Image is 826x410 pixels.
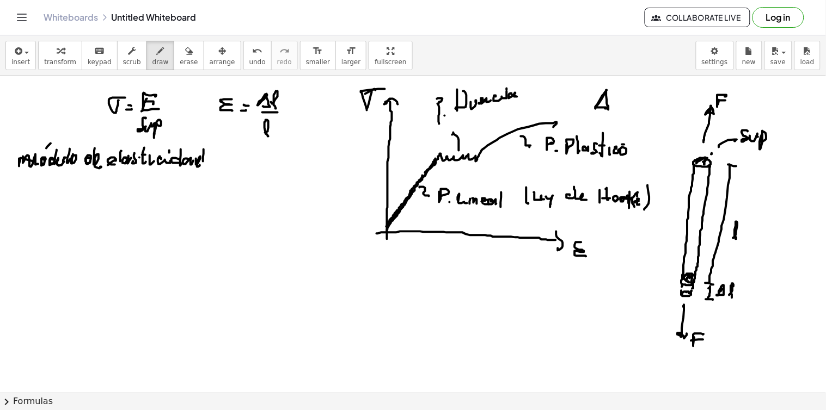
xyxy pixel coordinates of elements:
[252,45,262,58] i: undo
[702,58,728,66] span: settings
[770,58,786,66] span: save
[88,58,112,66] span: keypad
[44,12,98,23] a: Whiteboards
[82,41,118,70] button: keyboardkeypad
[736,41,762,70] button: new
[11,58,30,66] span: insert
[764,41,792,70] button: save
[174,41,204,70] button: erase
[794,41,821,70] button: load
[277,58,292,66] span: redo
[369,41,412,70] button: fullscreen
[44,58,76,66] span: transform
[696,41,734,70] button: settings
[38,41,82,70] button: transform
[117,41,147,70] button: scrub
[346,45,356,58] i: format_size
[654,13,741,22] span: Collaborate Live
[146,41,175,70] button: draw
[742,58,756,66] span: new
[300,41,336,70] button: format_sizesmaller
[249,58,266,66] span: undo
[306,58,330,66] span: smaller
[204,41,241,70] button: arrange
[210,58,235,66] span: arrange
[335,41,366,70] button: format_sizelarger
[243,41,272,70] button: undoundo
[645,8,750,27] button: Collaborate Live
[279,45,290,58] i: redo
[800,58,815,66] span: load
[375,58,406,66] span: fullscreen
[313,45,323,58] i: format_size
[341,58,360,66] span: larger
[94,45,105,58] i: keyboard
[271,41,298,70] button: redoredo
[13,9,30,26] button: Toggle navigation
[752,7,804,28] button: Log in
[152,58,169,66] span: draw
[123,58,141,66] span: scrub
[5,41,36,70] button: insert
[180,58,198,66] span: erase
